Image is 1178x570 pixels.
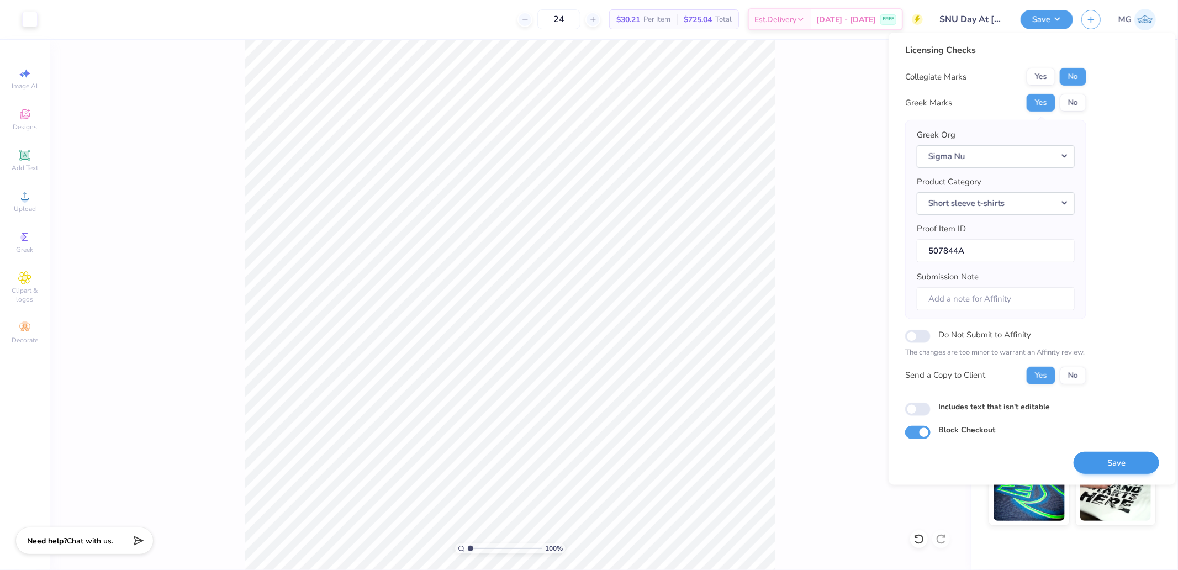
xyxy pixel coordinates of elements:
[1027,94,1055,112] button: Yes
[14,204,36,213] span: Upload
[1134,9,1156,30] img: Michael Galon
[905,97,952,109] div: Greek Marks
[754,14,796,25] span: Est. Delivery
[12,163,38,172] span: Add Text
[905,369,985,382] div: Send a Copy to Client
[938,328,1031,342] label: Do Not Submit to Affinity
[537,9,580,29] input: – –
[643,14,670,25] span: Per Item
[17,245,34,254] span: Greek
[1060,94,1086,112] button: No
[917,192,1075,214] button: Short sleeve t-shirts
[1074,451,1159,474] button: Save
[1027,366,1055,384] button: Yes
[917,145,1075,167] button: Sigma Nu
[1060,68,1086,86] button: No
[715,14,732,25] span: Total
[616,14,640,25] span: $30.21
[545,543,563,553] span: 100 %
[1027,68,1055,86] button: Yes
[1118,13,1132,26] span: MG
[917,129,955,141] label: Greek Org
[938,424,995,436] label: Block Checkout
[883,15,894,23] span: FREE
[905,71,966,83] div: Collegiate Marks
[6,286,44,304] span: Clipart & logos
[12,336,38,345] span: Decorate
[1021,10,1073,29] button: Save
[13,123,37,131] span: Designs
[905,347,1086,358] p: The changes are too minor to warrant an Affinity review.
[994,466,1065,521] img: Glow in the Dark Ink
[917,287,1075,310] input: Add a note for Affinity
[1080,466,1151,521] img: Water based Ink
[917,223,966,235] label: Proof Item ID
[67,536,113,546] span: Chat with us.
[938,400,1050,412] label: Includes text that isn't editable
[816,14,876,25] span: [DATE] - [DATE]
[1060,366,1086,384] button: No
[917,176,981,188] label: Product Category
[1118,9,1156,30] a: MG
[684,14,712,25] span: $725.04
[27,536,67,546] strong: Need help?
[917,271,979,283] label: Submission Note
[905,44,1086,57] div: Licensing Checks
[931,8,1012,30] input: Untitled Design
[12,82,38,91] span: Image AI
